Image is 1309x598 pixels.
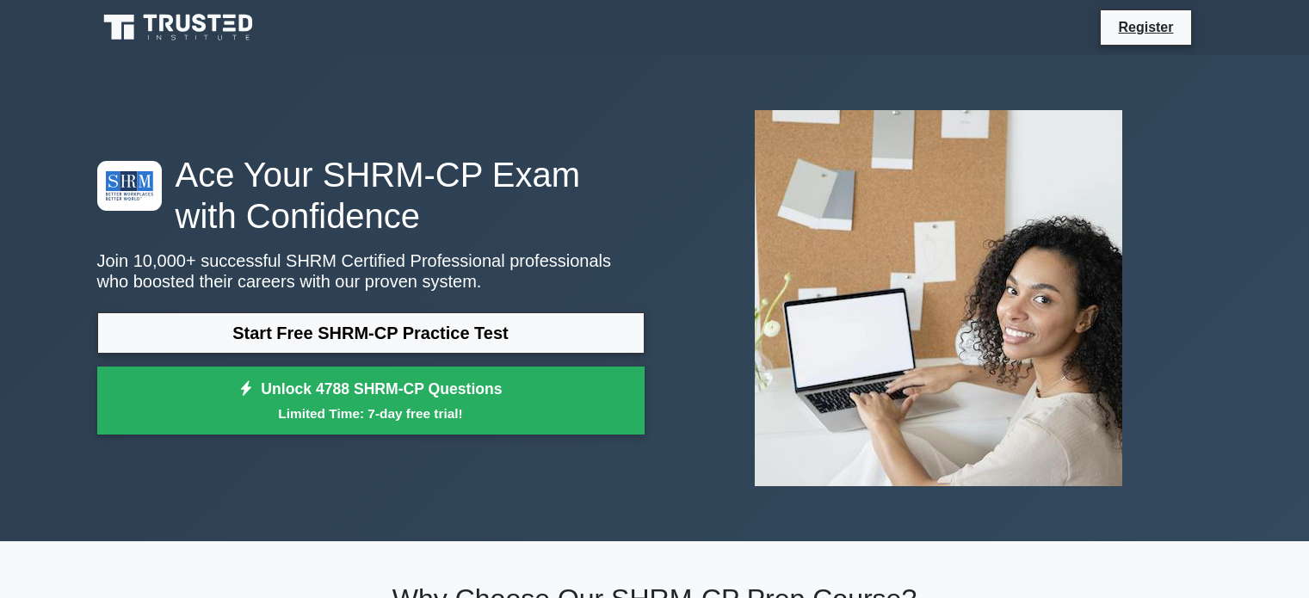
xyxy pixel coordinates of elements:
[97,367,645,435] a: Unlock 4788 SHRM-CP QuestionsLimited Time: 7-day free trial!
[119,404,623,423] small: Limited Time: 7-day free trial!
[97,154,645,237] h1: Ace Your SHRM-CP Exam with Confidence
[1108,16,1183,38] a: Register
[97,250,645,292] p: Join 10,000+ successful SHRM Certified Professional professionals who boosted their careers with ...
[97,312,645,354] a: Start Free SHRM-CP Practice Test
